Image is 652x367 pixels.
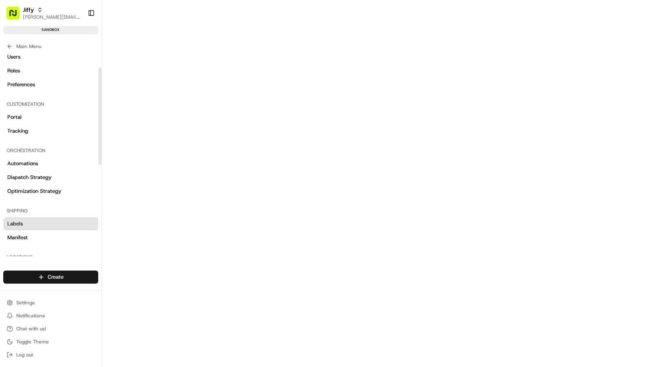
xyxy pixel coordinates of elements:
[48,273,64,281] span: Create
[3,271,98,284] button: Create
[7,114,22,121] span: Portal
[3,3,84,23] button: Jiffy[PERSON_NAME][EMAIL_ADDRESS][DOMAIN_NAME]
[16,299,35,306] span: Settings
[3,26,98,34] div: sandbox
[7,174,52,181] span: Dispatch Strategy
[16,339,49,345] span: Toggle Theme
[8,32,148,45] p: Welcome 👋
[8,105,55,112] div: Past conversations
[3,41,98,52] button: Main Menu
[53,126,70,132] span: [DATE]
[66,178,134,193] a: 💻API Documentation
[3,349,98,360] button: Log out
[7,188,62,195] span: Optimization Strategy
[57,201,99,208] a: Powered byPylon
[7,81,35,88] span: Preferences
[17,77,32,92] img: 1738778727109-b901c2ba-d612-49f7-a14d-d897ce62d23f
[37,77,134,85] div: Start new chat
[16,181,62,190] span: Knowledge Base
[7,53,20,61] span: Users
[49,126,52,132] span: •
[25,126,47,132] span: unihopllc
[3,185,98,198] a: Optimization Strategy
[37,85,112,92] div: We're available if you need us!
[77,181,131,190] span: API Documentation
[8,140,21,153] img: Charles Folsom
[3,125,98,138] a: Tracking
[23,14,81,20] button: [PERSON_NAME][EMAIL_ADDRESS][DOMAIN_NAME]
[3,171,98,184] a: Dispatch Strategy
[8,182,15,189] div: 📗
[8,77,23,92] img: 1736555255976-a54dd68f-1ca7-489b-9aae-adbdc363a1c4
[7,234,28,241] span: Manifest
[16,352,33,358] span: Log out
[81,201,99,208] span: Pylon
[3,204,98,217] div: Shipping
[69,182,75,189] div: 💻
[16,325,46,332] span: Chat with us!
[3,231,98,244] a: Manifest
[7,220,23,227] span: Labels
[3,251,98,264] div: Locations
[7,127,28,135] span: Tracking
[16,312,45,319] span: Notifications
[3,297,98,308] button: Settings
[3,98,98,111] div: Customization
[3,323,98,334] button: Chat with us!
[3,336,98,347] button: Toggle Theme
[3,111,98,124] a: Portal
[8,8,24,24] img: Nash
[21,52,134,61] input: Clear
[68,148,70,154] span: •
[3,64,98,77] a: Roles
[7,160,38,167] span: Automations
[72,148,89,154] span: [DATE]
[25,148,66,154] span: [PERSON_NAME]
[139,80,148,90] button: Start new chat
[3,50,98,63] a: Users
[126,104,148,114] button: See all
[5,178,66,193] a: 📗Knowledge Base
[3,157,98,170] a: Automations
[8,118,21,131] img: unihopllc
[7,67,20,74] span: Roles
[3,78,98,91] a: Preferences
[16,43,41,50] span: Main Menu
[3,310,98,321] button: Notifications
[3,217,98,230] a: Labels
[23,6,34,14] button: Jiffy
[3,144,98,157] div: Orchestration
